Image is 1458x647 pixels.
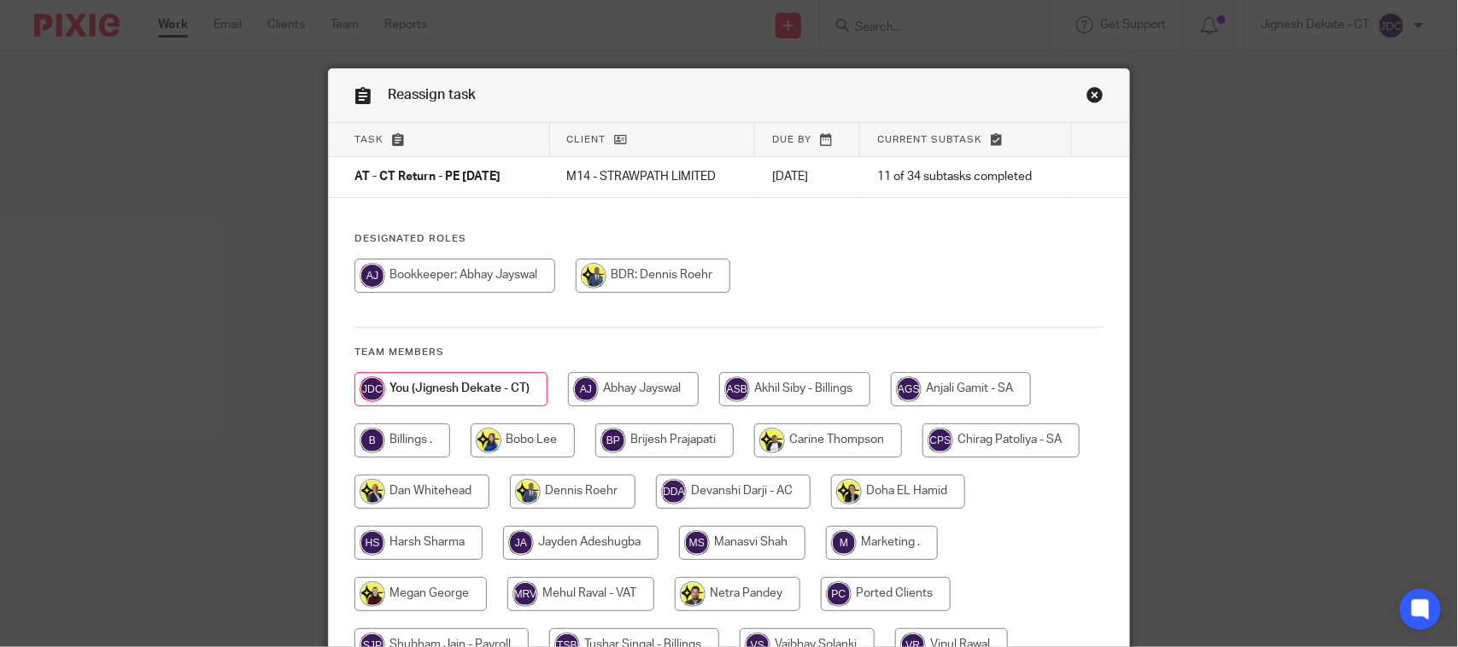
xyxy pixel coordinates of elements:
h4: Designated Roles [354,232,1104,246]
td: 11 of 34 subtasks completed [860,157,1071,198]
span: AT - CT Return - PE [DATE] [354,172,501,184]
a: Close this dialog window [1086,86,1104,109]
p: [DATE] [772,168,843,185]
h4: Team members [354,346,1104,359]
span: Task [354,135,384,144]
span: Client [567,135,606,144]
span: Current subtask [877,135,982,144]
span: Due by [772,135,811,144]
p: M14 - STRAWPATH LIMITED [567,168,739,185]
span: Reassign task [388,88,476,102]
